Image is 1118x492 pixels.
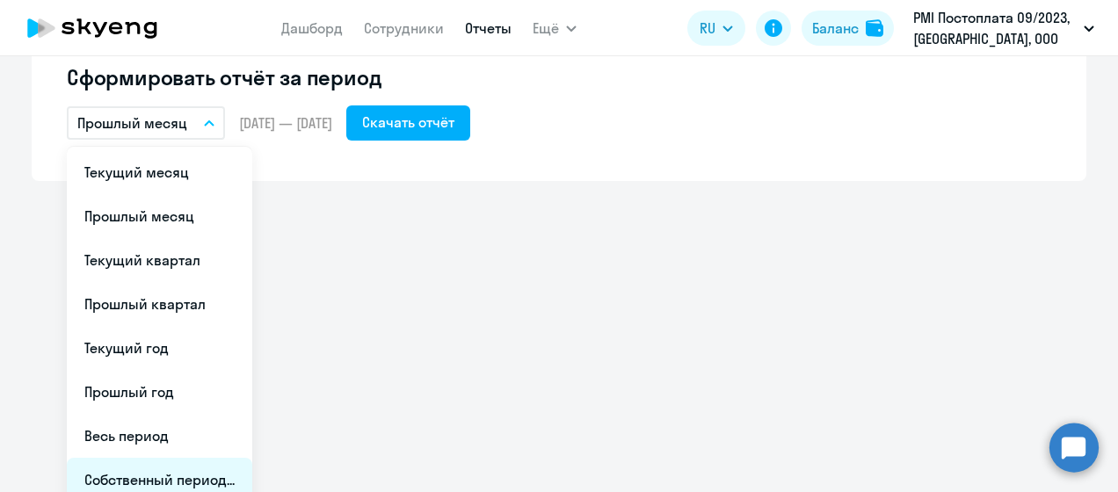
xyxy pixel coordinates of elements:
h5: Сформировать отчёт за период [67,63,1051,91]
span: [DATE] — [DATE] [239,113,332,133]
button: Прошлый месяц [67,106,225,140]
a: Дашборд [281,19,343,37]
span: RU [700,18,715,39]
a: Сотрудники [364,19,444,37]
button: PMI Постоплата 09/2023, [GEOGRAPHIC_DATA], ООО [904,7,1103,49]
button: Скачать отчёт [346,105,470,141]
button: RU [687,11,745,46]
span: Ещё [533,18,559,39]
a: Отчеты [465,19,512,37]
button: Балансbalance [802,11,894,46]
button: Ещё [533,11,577,46]
div: Баланс [812,18,859,39]
img: balance [866,19,883,37]
p: PMI Постоплата 09/2023, [GEOGRAPHIC_DATA], ООО [913,7,1077,49]
p: Прошлый месяц [77,112,187,134]
div: Скачать отчёт [362,112,454,133]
